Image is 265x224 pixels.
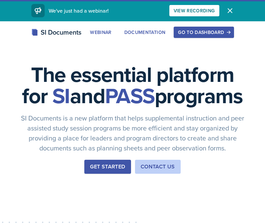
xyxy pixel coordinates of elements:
[49,7,109,14] span: We've just had a webinar!
[178,30,229,35] div: Go to Dashboard
[90,163,125,171] div: Get Started
[174,8,215,13] div: View Recording
[31,27,81,37] div: SI Documents
[84,160,131,174] button: Get Started
[141,163,175,171] div: Contact Us
[120,27,170,38] button: Documentation
[86,27,116,38] button: Webinar
[169,5,219,16] button: View Recording
[90,30,111,35] div: Webinar
[124,30,166,35] div: Documentation
[135,160,181,174] button: Contact Us
[174,27,234,38] button: Go to Dashboard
